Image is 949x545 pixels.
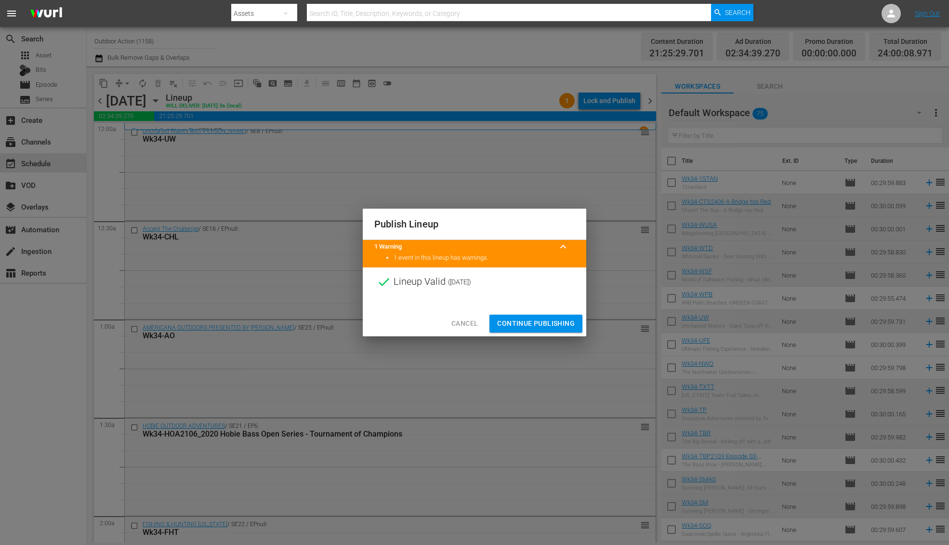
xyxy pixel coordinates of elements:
span: menu [6,8,17,19]
button: keyboard_arrow_up [552,235,575,258]
li: 1 event in this lineup has warnings. [394,253,575,263]
span: Continue Publishing [497,318,575,330]
button: Continue Publishing [489,315,582,332]
h2: Publish Lineup [374,216,575,232]
span: keyboard_arrow_up [557,241,569,253]
title: 1 Warning [374,242,552,252]
div: Lineup Valid [363,267,586,296]
button: Cancel [444,315,486,332]
a: Sign Out [915,10,940,17]
span: Search [725,4,751,21]
img: ans4CAIJ8jUAAAAAAAAAAAAAAAAAAAAAAAAgQb4GAAAAAAAAAAAAAAAAAAAAAAAAJMjXAAAAAAAAAAAAAAAAAAAAAAAAgAT5G... [23,2,69,25]
span: Cancel [451,318,478,330]
span: ( [DATE] ) [448,275,471,289]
